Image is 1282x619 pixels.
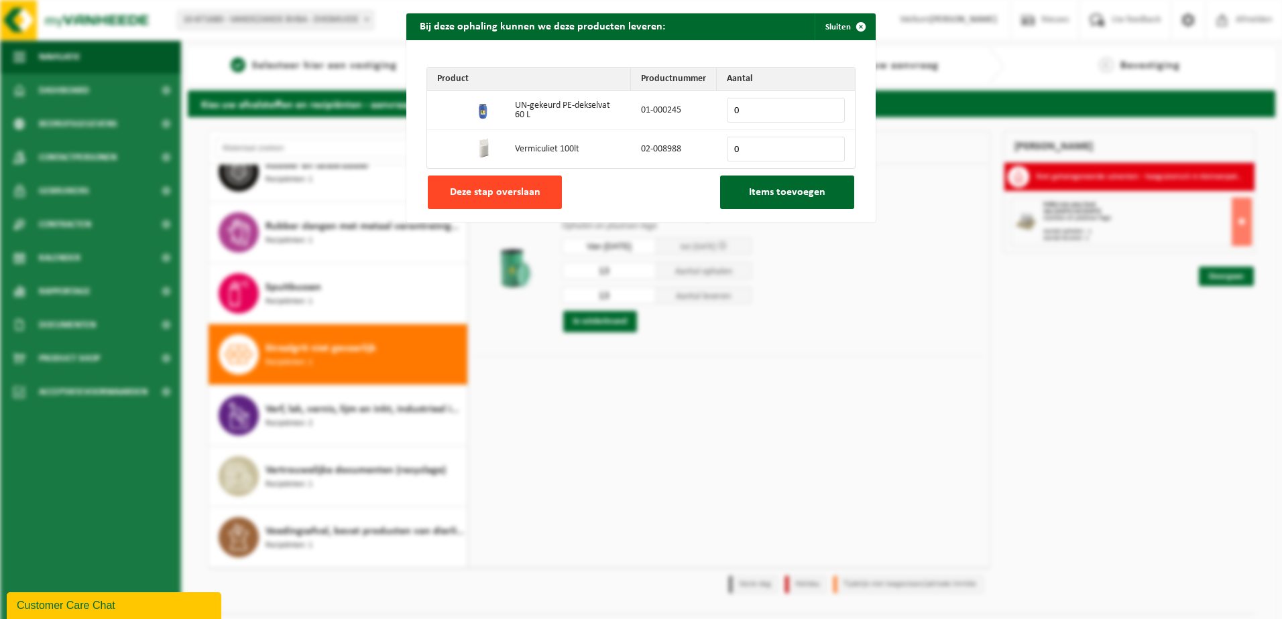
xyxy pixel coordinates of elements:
th: Product [427,68,631,91]
td: 01-000245 [631,91,717,130]
iframe: chat widget [7,590,224,619]
img: 01-000245 [473,98,495,120]
td: Vermiculiet 100lt [505,130,631,168]
img: 02-008988 [473,137,495,159]
th: Aantal [717,68,855,91]
span: Items toevoegen [749,187,825,198]
th: Productnummer [631,68,717,91]
td: UN-gekeurd PE-dekselvat 60 L [505,91,631,130]
td: 02-008988 [631,130,717,168]
button: Sluiten [815,13,874,40]
button: Deze stap overslaan [428,176,562,209]
h2: Bij deze ophaling kunnen we deze producten leveren: [406,13,679,39]
button: Items toevoegen [720,176,854,209]
span: Deze stap overslaan [450,187,540,198]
